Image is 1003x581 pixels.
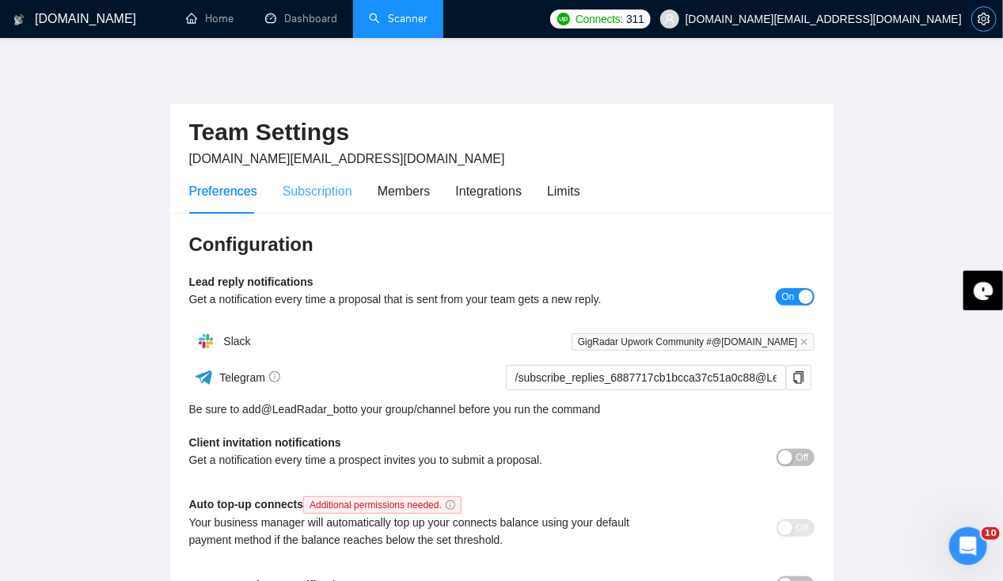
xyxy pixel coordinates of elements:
span: Off [796,519,809,537]
iframe: Intercom live chat [949,527,987,565]
span: On [781,288,794,306]
img: ww3wtPAAAAAElFTkSuQmCC [194,367,214,387]
span: Off [796,449,809,466]
span: Slack [223,335,250,347]
span: copy [787,371,811,384]
div: Be sure to add to your group/channel before you run the command [189,401,815,418]
img: hpQkSZIkSZIkSZIkSZIkSZIkSZIkSZIkSZIkSZIkSZIkSZIkSZIkSZIkSZIkSZIkSZIkSZIkSZIkSZIkSZIkSZIkSZIkSZIkS... [190,325,222,357]
span: Telegram [219,371,280,384]
span: info-circle [269,371,280,382]
span: GigRadar Upwork Community #@[DOMAIN_NAME] [572,333,815,351]
span: 311 [626,10,644,28]
b: Auto top-up connects [189,498,468,511]
div: Members [378,181,431,201]
button: copy [786,365,811,390]
div: Subscription [283,181,352,201]
b: Lead reply notifications [189,275,313,288]
span: info-circle [446,500,455,510]
span: setting [972,13,996,25]
a: @LeadRadar_bot [261,401,349,418]
div: Preferences [189,181,257,201]
div: Get a notification every time a proposal that is sent from your team gets a new reply. [189,290,659,308]
h3: Configuration [189,232,815,257]
button: setting [971,6,997,32]
div: Limits [547,181,580,201]
a: dashboardDashboard [265,12,337,25]
a: homeHome [186,12,234,25]
h2: Team Settings [189,116,815,149]
img: upwork-logo.png [557,13,570,25]
div: Get a notification every time a prospect invites you to submit a proposal. [189,451,659,469]
span: 10 [982,527,1000,540]
img: logo [13,7,25,32]
a: searchScanner [369,12,427,25]
div: Your business manager will automatically top up your connects balance using your default payment ... [189,514,659,549]
div: Integrations [456,181,522,201]
span: Connects: [576,10,623,28]
span: [DOMAIN_NAME][EMAIL_ADDRESS][DOMAIN_NAME] [189,152,505,165]
a: setting [971,13,997,25]
span: Additional permissions needed. [303,496,462,514]
b: Client invitation notifications [189,436,341,449]
span: close [800,338,808,346]
span: user [664,13,675,25]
